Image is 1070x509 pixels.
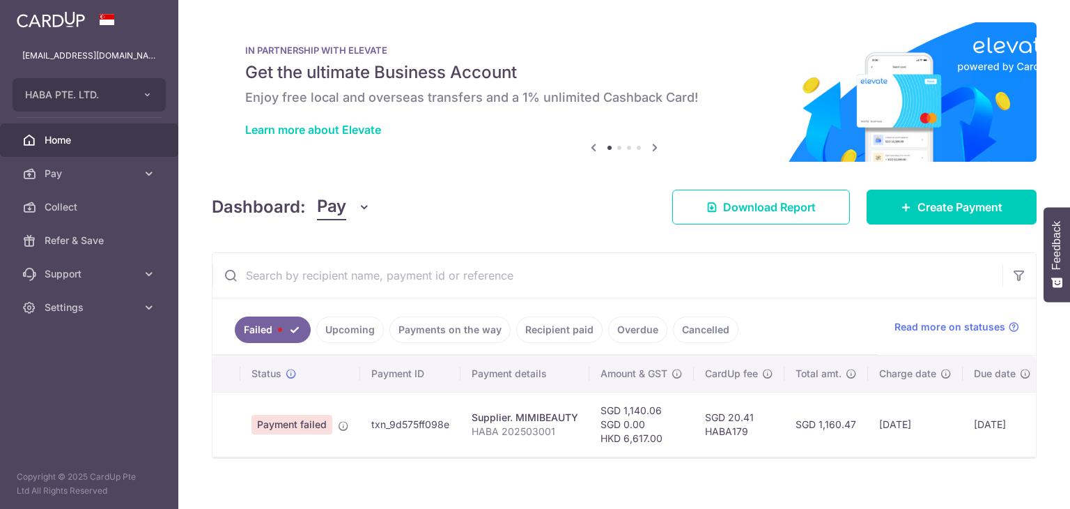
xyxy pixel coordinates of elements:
[235,317,311,343] a: Failed
[45,301,137,314] span: Settings
[516,317,603,343] a: Recipient paid
[317,194,371,220] button: Pay
[45,234,137,248] span: Refer & Save
[472,411,578,425] div: Supplier. MIMIBEAUTY
[13,78,166,112] button: HABA PTE. LTD.
[608,317,667,343] a: Overdue
[1050,221,1063,270] span: Feedback
[673,317,738,343] a: Cancelled
[45,167,137,181] span: Pay
[360,356,460,392] th: Payment ID
[694,392,784,457] td: SGD 20.41 HABA179
[868,392,963,457] td: [DATE]
[25,88,128,102] span: HABA PTE. LTD.
[917,199,1002,215] span: Create Payment
[600,367,667,381] span: Amount & GST
[894,320,1019,334] a: Read more on statuses
[316,317,384,343] a: Upcoming
[17,11,85,28] img: CardUp
[784,392,868,457] td: SGD 1,160.47
[317,194,346,220] span: Pay
[963,392,1042,457] td: [DATE]
[251,367,281,381] span: Status
[796,367,842,381] span: Total amt.
[867,190,1037,225] a: Create Payment
[389,317,511,343] a: Payments on the way
[672,190,850,225] a: Download Report
[723,199,816,215] span: Download Report
[245,123,381,137] a: Learn more about Elevate
[589,392,694,457] td: SGD 1,140.06 SGD 0.00 HKD 6,617.00
[245,89,1003,106] h6: Enjoy free local and overseas transfers and a 1% unlimited Cashback Card!
[974,367,1016,381] span: Due date
[212,22,1037,162] img: Renovation banner
[894,320,1005,334] span: Read more on statuses
[45,267,137,281] span: Support
[245,45,1003,56] p: IN PARTNERSHIP WITH ELEVATE
[472,425,578,439] p: HABA 202503001
[360,392,460,457] td: txn_9d575ff098e
[705,367,758,381] span: CardUp fee
[45,133,137,147] span: Home
[22,49,156,63] p: [EMAIL_ADDRESS][DOMAIN_NAME]
[212,195,306,220] h4: Dashboard:
[1044,207,1070,302] button: Feedback - Show survey
[212,253,1002,298] input: Search by recipient name, payment id or reference
[245,61,1003,84] h5: Get the ultimate Business Account
[251,415,332,434] span: Payment failed
[45,200,137,214] span: Collect
[460,356,589,392] th: Payment details
[879,367,936,381] span: Charge date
